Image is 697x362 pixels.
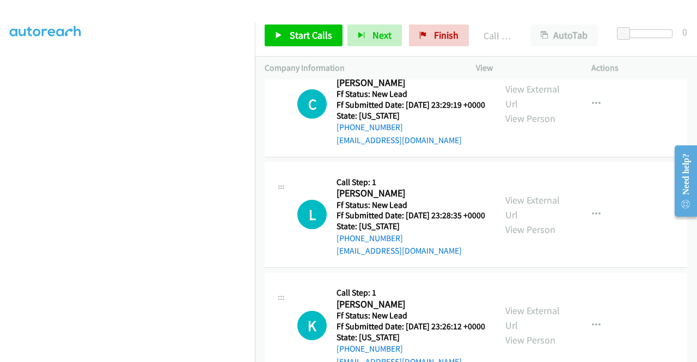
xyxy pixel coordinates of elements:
[297,89,327,119] h1: C
[505,112,555,125] a: View Person
[337,210,485,221] h5: Ff Submitted Date: [DATE] 23:28:35 +0000
[337,321,485,332] h5: Ff Submitted Date: [DATE] 23:26:12 +0000
[682,24,687,39] div: 0
[337,100,485,111] h5: Ff Submitted Date: [DATE] 23:29:19 +0000
[337,233,403,243] a: [PHONE_NUMBER]
[297,311,327,340] h1: K
[337,310,485,321] h5: Ff Status: New Lead
[337,287,485,298] h5: Call Step: 1
[347,24,402,46] button: Next
[409,24,469,46] a: Finish
[337,111,485,121] h5: State: [US_STATE]
[337,298,485,311] h2: [PERSON_NAME]
[666,138,697,224] iframe: Resource Center
[434,29,458,41] span: Finish
[337,135,462,145] a: [EMAIL_ADDRESS][DOMAIN_NAME]
[297,200,327,229] div: The call is yet to be attempted
[505,83,560,110] a: View External Url
[337,89,485,100] h5: Ff Status: New Lead
[505,223,555,236] a: View Person
[337,246,462,256] a: [EMAIL_ADDRESS][DOMAIN_NAME]
[297,311,327,340] div: The call is yet to be attempted
[505,334,555,346] a: View Person
[337,332,485,343] h5: State: [US_STATE]
[265,24,343,46] a: Start Calls
[265,62,456,75] p: Company Information
[505,304,560,332] a: View External Url
[372,29,392,41] span: Next
[337,122,403,132] a: [PHONE_NUMBER]
[591,62,687,75] p: Actions
[337,177,485,188] h5: Call Step: 1
[337,187,485,200] h2: [PERSON_NAME]
[337,343,403,354] a: [PHONE_NUMBER]
[530,24,598,46] button: AutoTab
[297,200,327,229] h1: L
[622,29,672,38] div: Delay between calls (in seconds)
[476,62,572,75] p: View
[297,89,327,119] div: The call is yet to be attempted
[337,221,485,232] h5: State: [US_STATE]
[337,200,485,211] h5: Ff Status: New Lead
[337,77,485,89] h2: [PERSON_NAME]
[484,28,511,43] p: Call Completed
[505,194,560,221] a: View External Url
[290,29,332,41] span: Start Calls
